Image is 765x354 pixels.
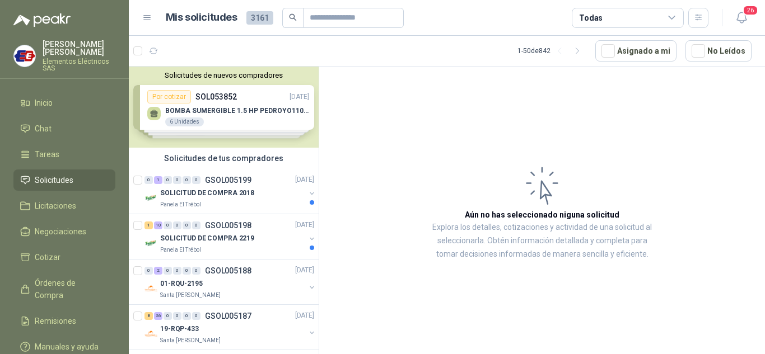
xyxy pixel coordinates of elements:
div: 0 [173,312,181,320]
span: Inicio [35,97,53,109]
span: Tareas [35,148,59,161]
div: 0 [192,176,200,184]
img: Logo peakr [13,13,71,27]
div: 0 [192,221,200,229]
div: 26 [154,312,162,320]
img: Company Logo [144,282,158,295]
p: Panela El Trébol [160,200,201,209]
div: 0 [173,267,181,275]
span: Solicitudes [35,174,73,186]
div: Solicitudes de nuevos compradoresPor cotizarSOL053852[DATE] BOMBA SUMERGIBLE 1.5 HP PEDROYO110 VO... [129,67,319,148]
span: Negociaciones [35,225,86,238]
p: 19-RQP-433 [160,324,199,335]
div: 10 [154,221,162,229]
a: 0 2 0 0 0 0 GSOL005188[DATE] Company Logo01-RQU-2195Santa [PERSON_NAME] [144,264,316,300]
div: Todas [579,12,603,24]
div: 0 [183,176,191,184]
a: Inicio [13,92,115,114]
a: Cotizar [13,247,115,268]
div: 1 [144,221,153,229]
p: GSOL005187 [205,312,251,320]
a: Licitaciones [13,195,115,216]
p: Panela El Trébol [160,246,201,254]
span: 3161 [246,11,273,25]
div: 0 [183,221,191,229]
a: Órdenes de Compra [13,272,115,306]
span: Órdenes de Compra [35,277,105,301]
div: 0 [164,267,172,275]
p: [PERSON_NAME] [PERSON_NAME] [43,40,115,56]
div: 0 [164,176,172,184]
div: 8 [144,312,153,320]
p: Santa [PERSON_NAME] [160,291,221,300]
button: 26 [731,8,752,28]
img: Company Logo [144,327,158,341]
a: 8 26 0 0 0 0 GSOL005187[DATE] Company Logo19-RQP-433Santa [PERSON_NAME] [144,309,316,345]
div: 0 [192,312,200,320]
div: 0 [183,312,191,320]
p: Santa [PERSON_NAME] [160,336,221,345]
span: Licitaciones [35,200,76,212]
p: [DATE] [295,311,314,322]
a: 0 1 0 0 0 0 GSOL005199[DATE] Company LogoSOLICITUD DE COMPRA 2018Panela El Trébol [144,173,316,209]
p: Elementos Eléctricos SAS [43,58,115,72]
h3: Aún no has seleccionado niguna solicitud [465,209,619,221]
span: Cotizar [35,251,60,263]
button: Asignado a mi [595,40,677,62]
a: Remisiones [13,310,115,332]
div: 0 [164,312,172,320]
p: [DATE] [295,266,314,276]
button: No Leídos [685,40,752,62]
div: 0 [173,221,181,229]
img: Company Logo [144,191,158,205]
p: GSOL005199 [205,176,251,184]
p: SOLICITUD DE COMPRA 2018 [160,188,254,199]
p: 01-RQU-2195 [160,279,203,290]
div: 0 [164,221,172,229]
p: SOLICITUD DE COMPRA 2219 [160,234,254,244]
h1: Mis solicitudes [166,10,237,26]
a: 1 10 0 0 0 0 GSOL005198[DATE] Company LogoSOLICITUD DE COMPRA 2219Panela El Trébol [144,219,316,254]
div: 0 [183,267,191,275]
p: GSOL005188 [205,267,251,275]
div: 0 [144,176,153,184]
button: Solicitudes de nuevos compradores [133,71,314,79]
div: Solicitudes de tus compradores [129,148,319,169]
a: Solicitudes [13,169,115,191]
div: 1 - 50 de 842 [517,42,586,60]
p: GSOL005198 [205,221,251,229]
div: 1 [154,176,162,184]
p: [DATE] [295,220,314,231]
div: 0 [144,267,153,275]
span: Manuales y ayuda [35,341,99,353]
a: Tareas [13,144,115,165]
span: Chat [35,122,52,135]
img: Company Logo [144,237,158,250]
a: Negociaciones [13,221,115,242]
div: 2 [154,267,162,275]
span: Remisiones [35,315,76,327]
p: Explora los detalles, cotizaciones y actividad de una solicitud al seleccionarla. Obtén informaci... [431,221,653,261]
span: 26 [743,5,758,16]
span: search [289,13,297,21]
p: [DATE] [295,175,314,186]
a: Chat [13,118,115,139]
div: 0 [192,267,200,275]
div: 0 [173,176,181,184]
img: Company Logo [14,45,35,67]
